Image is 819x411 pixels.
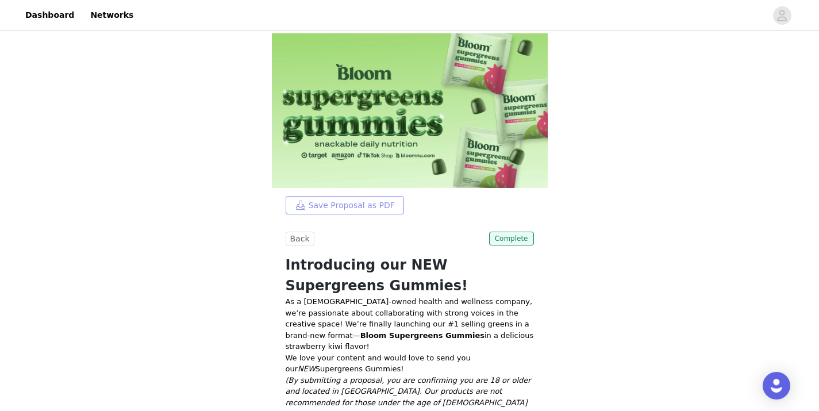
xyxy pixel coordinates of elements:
[763,372,790,400] div: Open Intercom Messenger
[298,364,316,373] em: NEW
[360,331,485,340] strong: Bloom Supergreens Gummies
[286,196,404,214] button: Save Proposal as PDF
[286,296,534,352] p: As a [DEMOGRAPHIC_DATA]-owned health and wellness company, we’re passionate about collaborating w...
[489,232,534,245] span: Complete
[286,232,314,245] button: Back
[272,33,548,188] img: campaign image
[18,2,81,28] a: Dashboard
[286,352,534,375] p: We love your content and would love to send you our Supergreens Gummies!
[286,255,534,296] h1: Introducing our NEW Supergreens Gummies!
[83,2,140,28] a: Networks
[776,6,787,25] div: avatar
